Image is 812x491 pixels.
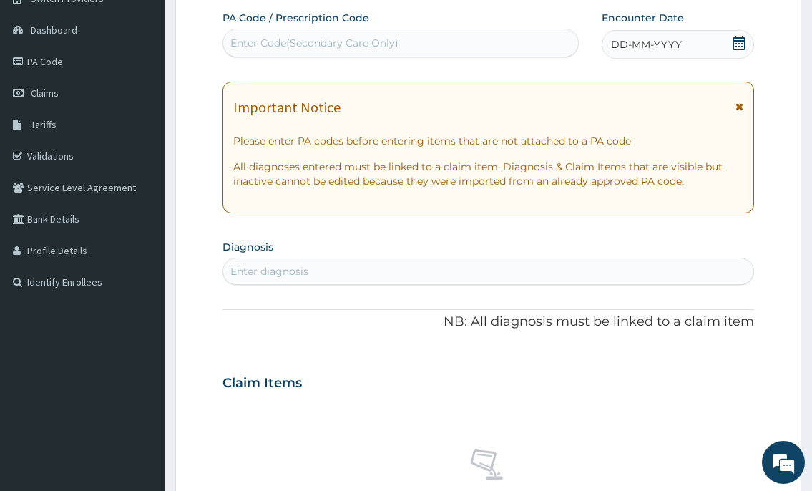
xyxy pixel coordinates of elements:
h1: Important Notice [233,99,341,115]
span: Claims [31,87,59,99]
div: Enter diagnosis [230,264,308,278]
div: Chat with us now [74,80,240,99]
p: NB: All diagnosis must be linked to a claim item [222,313,753,331]
p: All diagnoses entered must be linked to a claim item. Diagnosis & Claim Items that are visible bu... [233,160,743,188]
p: Please enter PA codes before entering items that are not attached to a PA code [233,134,743,148]
h3: Claim Items [222,376,302,392]
img: d_794563401_company_1708531726252_794563401 [26,72,58,107]
textarea: Type your message and hit 'Enter' [7,334,273,384]
span: DD-MM-YYYY [611,37,682,52]
label: Diagnosis [222,240,273,254]
span: We're online! [83,152,197,296]
div: Enter Code(Secondary Care Only) [230,36,398,50]
label: PA Code / Prescription Code [222,11,369,25]
span: Dashboard [31,24,77,37]
label: Encounter Date [602,11,684,25]
div: Minimize live chat window [235,7,269,42]
span: Tariffs [31,118,57,131]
